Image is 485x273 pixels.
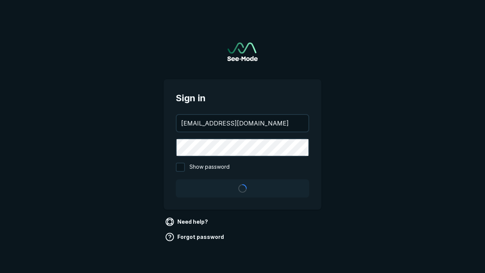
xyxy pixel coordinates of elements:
a: Go to sign in [227,42,258,61]
span: Show password [189,163,230,172]
a: Need help? [164,216,211,228]
input: your@email.com [177,115,308,132]
img: See-Mode Logo [227,42,258,61]
span: Sign in [176,91,309,105]
a: Forgot password [164,231,227,243]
